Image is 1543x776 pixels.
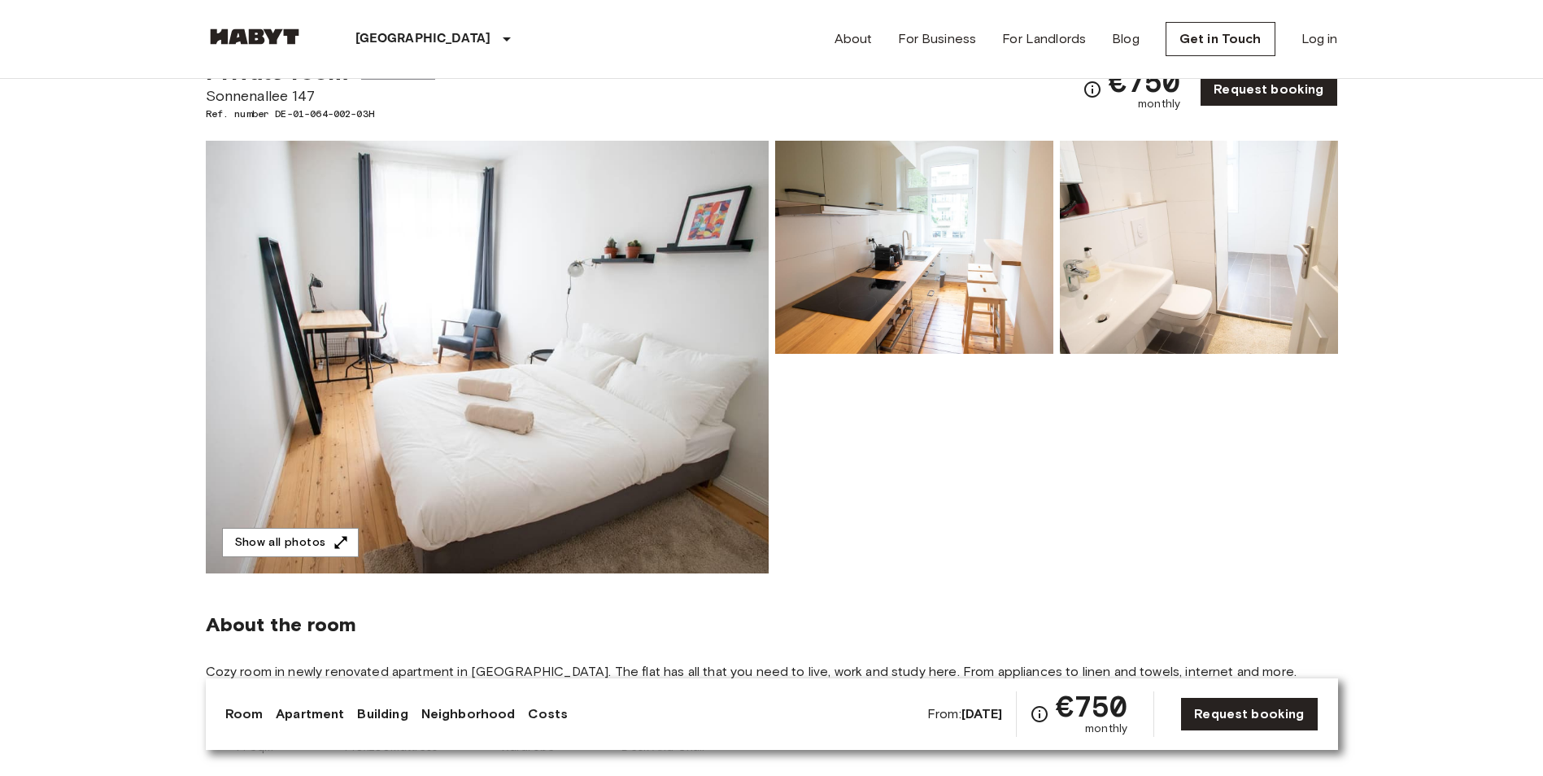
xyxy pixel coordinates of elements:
span: About the room [206,613,1338,637]
a: Building [357,704,408,724]
svg: Check cost overview for full price breakdown. Please note that discounts apply to new joiners onl... [1083,80,1102,99]
span: Ref. number DE-01-064-002-03H [206,107,435,121]
img: Picture of unit DE-01-064-002-03H [775,141,1053,354]
span: €750 [1109,67,1181,96]
p: [GEOGRAPHIC_DATA] [355,29,491,49]
a: Apartment [276,704,344,724]
button: Show all photos [222,528,359,558]
a: For Business [898,29,976,49]
a: Costs [528,704,568,724]
a: For Landlords [1002,29,1086,49]
a: Request booking [1200,72,1337,107]
span: monthly [1085,721,1127,737]
b: [DATE] [961,706,1003,722]
a: About [835,29,873,49]
a: Blog [1112,29,1140,49]
img: Marketing picture of unit DE-01-064-002-03H [206,141,769,573]
a: Request booking [1180,697,1318,731]
svg: Check cost overview for full price breakdown. Please note that discounts apply to new joiners onl... [1030,704,1049,724]
img: Picture of unit DE-01-064-002-03H [1060,141,1338,354]
a: Log in [1301,29,1338,49]
a: Neighborhood [421,704,516,724]
a: Get in Touch [1166,22,1275,56]
span: Cozy room in newly renovated apartment in [GEOGRAPHIC_DATA]. The flat has all that you need to li... [206,663,1338,681]
span: €750 [1056,691,1128,721]
img: Habyt [206,28,303,45]
span: From: [927,705,1003,723]
span: monthly [1138,96,1180,112]
span: Sonnenallee 147 [206,85,435,107]
a: Room [225,704,264,724]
